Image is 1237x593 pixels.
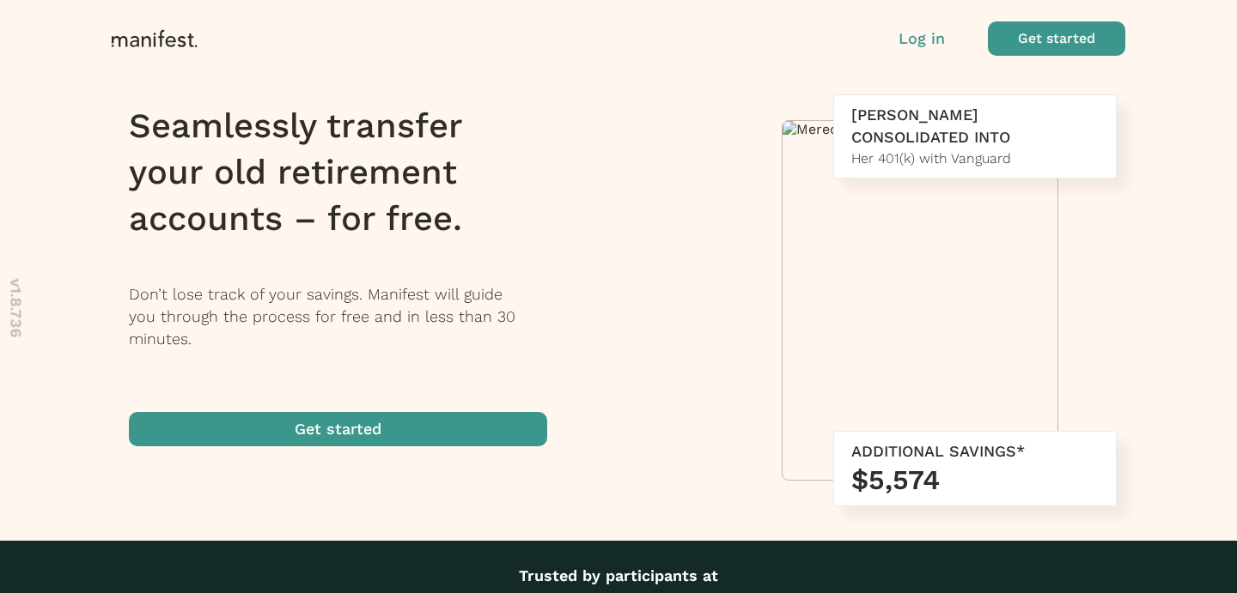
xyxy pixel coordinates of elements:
div: Her 401(k) with Vanguard [851,148,1099,169]
p: Don’t lose track of your savings. Manifest will guide you through the process for free and in les... [129,283,570,350]
p: v 1.8.736 [5,278,27,337]
h1: Seamlessly transfer your old retirement accounts – for free. [129,103,570,242]
button: Get started [129,412,547,446]
button: Get started [988,21,1125,56]
h3: $5,574 [851,463,1099,497]
div: [PERSON_NAME] CONSOLIDATED INTO [851,104,1099,148]
div: ADDITIONAL SAVINGS* [851,440,1099,463]
button: Log in [899,27,945,50]
img: Meredith [783,121,1057,137]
